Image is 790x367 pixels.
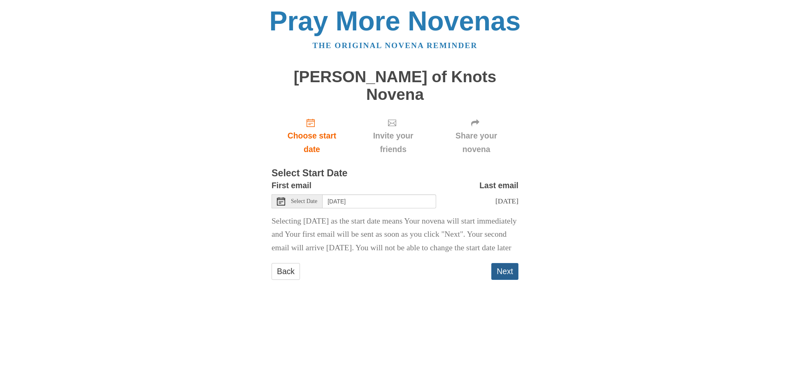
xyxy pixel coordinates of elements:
span: Choose start date [280,129,344,156]
a: The original novena reminder [313,41,478,50]
a: Choose start date [272,111,352,160]
input: Use the arrow keys to pick a date [323,194,436,208]
button: Next [491,263,518,280]
a: Pray More Novenas [270,6,521,36]
span: Share your novena [442,129,510,156]
span: [DATE] [495,197,518,205]
span: Invite your friends [360,129,426,156]
h1: [PERSON_NAME] of Knots Novena [272,68,518,103]
label: Last email [479,179,518,192]
p: Selecting [DATE] as the start date means Your novena will start immediately and Your first email ... [272,215,518,255]
span: Select Date [291,199,317,204]
h3: Select Start Date [272,168,518,179]
a: Back [272,263,300,280]
label: First email [272,179,311,192]
div: Click "Next" to confirm your start date first. [434,111,518,160]
div: Click "Next" to confirm your start date first. [352,111,434,160]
